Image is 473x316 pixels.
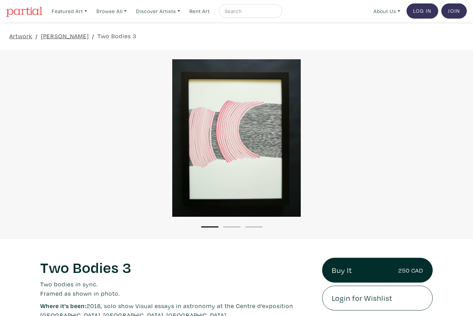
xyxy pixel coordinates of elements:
[322,286,433,310] a: Login for Wishlist
[40,258,312,276] h1: Two Bodies 3
[9,31,32,41] a: Artwork
[40,279,312,298] p: Two bodies in sync. Framed as shown in photo.
[49,4,90,18] a: Featured Art
[97,31,136,41] a: Two Bodies 3
[322,258,433,283] a: Buy It250 CAD
[398,266,423,275] small: 250 CAD
[92,31,94,41] span: /
[133,4,183,18] a: Discover Artists
[186,4,213,18] a: Rent Art
[224,7,276,16] input: Search
[93,4,130,18] a: Browse All
[441,3,467,19] a: Join
[407,3,438,19] a: Log In
[40,302,86,310] span: Where it's been:
[201,226,218,227] button: 1 of 3
[35,31,38,41] span: /
[245,226,263,227] button: 3 of 3
[223,226,240,227] button: 2 of 3
[370,4,403,18] a: About Us
[41,31,89,41] a: [PERSON_NAME]
[332,292,392,304] span: Login for Wishlist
